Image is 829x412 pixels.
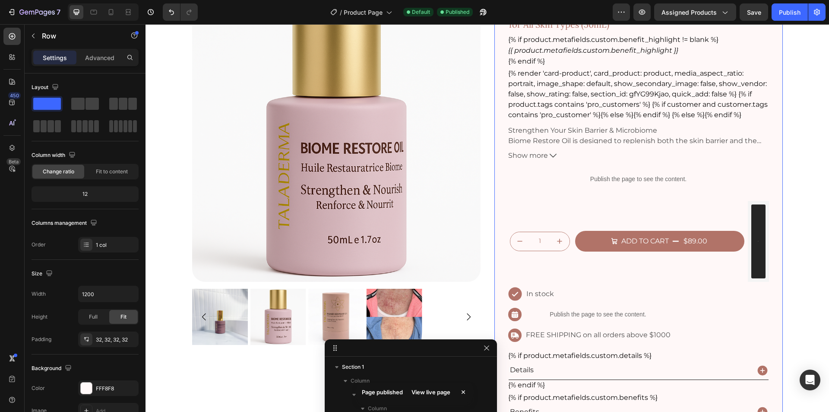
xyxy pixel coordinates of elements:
div: Open Intercom Messenger [800,370,820,390]
p: Publish the page to see the content. [380,286,526,295]
div: $89.00 [537,210,563,224]
p: Row [42,31,115,41]
iframe: Design area [146,24,829,412]
button: Wishlist Plus [606,180,620,254]
div: {% endif %} [363,356,623,366]
div: add to cart [476,211,523,224]
div: Color [32,384,45,392]
p: 7 [57,7,60,17]
span: Product Page [344,8,383,17]
p: Page published [362,388,403,396]
p: Biome Restore Oil is designed to replenish both the skin barrier and the microbiome - locking in ... [363,112,611,141]
button: Assigned Products [654,3,736,21]
div: Height [32,313,47,321]
div: {% if product.metafields.custom.benefits %} [363,368,623,379]
button: Show more [363,126,623,137]
button: Carousel Next Arrow [318,108,328,118]
button: Carousel Back Arrow [54,287,64,298]
button: Publish [772,3,808,21]
span: Fit to content [96,168,128,176]
img: CKKXmdzFx_MCEAE=.jpeg [612,217,613,217]
span: Change ratio [43,168,74,176]
span: Default [412,8,430,16]
p: Publish the page to see the content. [363,150,623,160]
span: Published [446,8,469,16]
div: Width [32,290,46,298]
div: Column width [32,150,77,161]
div: Columns management [32,217,99,229]
button: increment [405,208,424,227]
div: 12 [33,188,137,200]
p: {{ product.metafields.custom.benefit_highlight }} [363,21,623,32]
span: Section 1 [342,363,364,371]
div: FFF8F8 [96,385,136,393]
p: FREE SHIPPING on all orders above $1000 [380,305,525,317]
input: quantity [384,208,405,227]
input: Auto [79,286,138,302]
span: Save [747,9,761,16]
span: / [340,8,342,17]
div: {% render 'card-product', card_product: product, media_aspect_ratio: portrait, image_shape: defau... [363,44,623,96]
div: {% if product.metafields.custom.benefit_highlight != blank %} {% endif %} [363,10,623,42]
button: 7 [3,3,64,21]
div: Background [32,363,73,374]
button: decrement [365,208,384,227]
div: {% if product.metafields.custom.details %} [363,326,623,337]
button: add to cart&nbsp; [430,207,599,228]
p: Advanced [85,53,114,62]
span: Show more [363,126,402,137]
span: Full [89,313,98,321]
div: Layout [32,82,60,93]
div: Size [32,268,54,280]
div: 32, 32, 32, 32 [96,336,136,344]
span: Fit [120,313,127,321]
p: Strengthen Your Skin Barrier & Microbiome [363,102,512,110]
div: 450 [8,92,21,99]
div: 1 col [96,241,136,249]
span: Assigned Products [661,8,717,17]
p: Benefits [364,382,394,394]
p: Settings [43,53,67,62]
p: In stock [381,264,525,276]
div: View live page [406,386,456,398]
p: Details [364,340,388,352]
div: Padding [32,335,51,343]
div: Beta [6,158,21,165]
span: Column [351,377,370,385]
button: Save [740,3,768,21]
div: Publish [779,8,801,17]
div: Undo/Redo [163,3,198,21]
div: Order [32,241,46,249]
button: Carousel Next Arrow [318,287,328,298]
